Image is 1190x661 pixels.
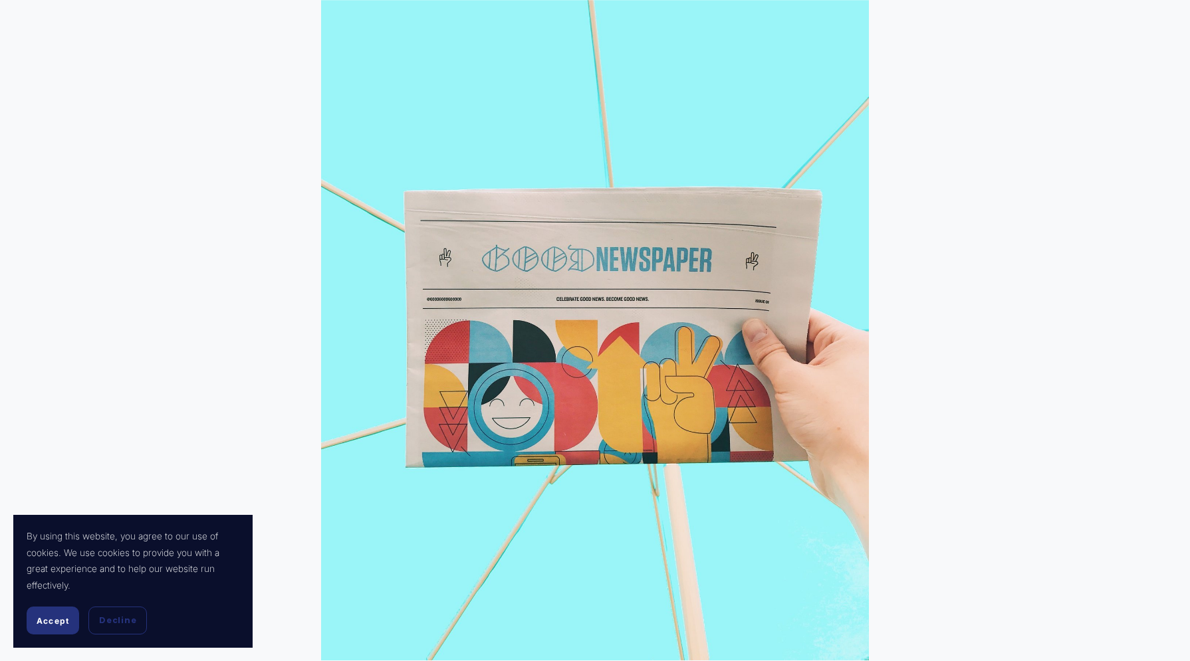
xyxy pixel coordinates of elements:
[37,616,69,626] span: Accept
[13,515,253,648] section: Cookie banner
[27,528,239,593] p: By using this website, you agree to our use of cookies. We use cookies to provide you with a grea...
[88,607,147,634] button: Decline
[99,614,136,626] span: Decline
[27,607,79,634] button: Accept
